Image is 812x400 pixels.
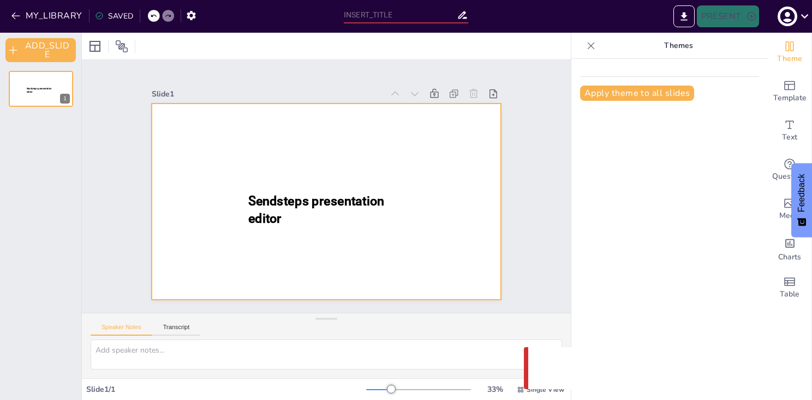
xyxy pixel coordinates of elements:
[27,87,52,93] span: Sendsteps presentation editor
[777,53,802,65] span: Theme
[344,7,457,23] input: INSERT_TITLE
[768,229,811,268] div: Add charts and graphs
[772,171,808,183] span: Questions
[768,111,811,150] div: Add text boxes
[697,5,759,27] button: PRESENT
[60,94,70,104] div: 1
[778,251,801,263] span: Charts
[482,384,508,395] div: 33 %
[768,150,811,190] div: Get real-time input from your audience
[86,384,366,395] div: Slide 1 / 1
[559,362,768,375] p: Something went wrong with the request. (CORS)
[248,193,384,226] span: Sendsteps presentation editor
[95,11,133,21] div: SAVED
[86,38,104,55] div: Layout
[5,38,76,62] button: ADD_SLIDE
[91,324,152,336] button: Speaker Notes
[580,86,694,101] button: Apply theme to all slides
[780,288,799,300] span: Table
[152,324,201,336] button: Transcript
[768,268,811,307] div: Add a table
[673,5,695,27] button: EXPORT_TO_POWERPOINT
[115,40,128,53] span: Position
[152,89,383,99] div: Slide 1
[782,131,797,143] span: Text
[768,190,811,229] div: Add images, graphics, shapes or video
[9,71,73,107] div: 1
[797,174,807,212] span: Feedback
[773,92,807,104] span: Template
[768,72,811,111] div: Add ready made slides
[791,163,812,237] button: Feedback - Show survey
[768,33,811,72] div: Change the overall theme
[8,7,87,25] button: MY_LIBRARY
[600,33,757,59] p: Themes
[779,210,801,222] span: Media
